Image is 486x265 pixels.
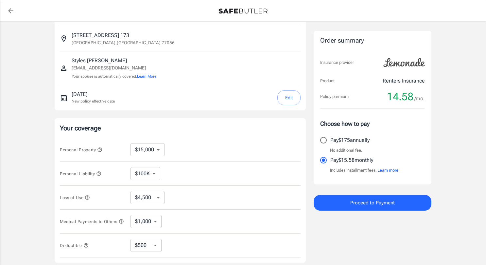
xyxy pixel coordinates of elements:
p: Your spouse is automatically covered. [72,73,156,80]
button: Personal Property [60,146,102,154]
p: [DATE] [72,90,115,98]
p: No additional fee. [330,147,362,154]
span: Personal Liability [60,171,101,176]
svg: Insured person [60,64,68,72]
p: Product [320,78,335,84]
button: Learn More [137,73,156,79]
button: Loss of Use [60,194,90,201]
button: Edit [277,90,301,105]
button: Medical Payments to Others [60,218,124,225]
button: Personal Liability [60,170,101,178]
p: New policy effective date [72,98,115,104]
p: Your coverage [60,123,301,133]
p: [GEOGRAPHIC_DATA] , [GEOGRAPHIC_DATA] 77056 [72,39,175,46]
p: Includes installment fees. [330,167,398,174]
div: Order summary [320,36,425,46]
a: back to quotes [4,4,17,17]
span: Personal Property [60,147,102,152]
p: Policy premium [320,93,349,100]
span: 14.58 [387,90,413,103]
button: Proceed to Payment [314,195,431,211]
img: Back to quotes [218,9,268,14]
svg: New policy start date [60,94,68,102]
svg: Insured address [60,35,68,43]
span: /mo. [414,94,425,103]
button: Deductible [60,241,89,249]
span: Medical Payments to Others [60,219,124,224]
span: Deductible [60,243,89,248]
img: Lemonade [380,53,429,72]
p: Insurance provider [320,59,354,66]
span: Proceed to Payment [350,199,395,207]
button: Learn more [377,167,398,174]
span: Loss of Use [60,195,90,200]
p: Choose how to pay [320,119,425,128]
p: Renters Insurance [383,77,425,85]
p: Styles [PERSON_NAME] [72,57,156,65]
p: Pay $15.58 monthly [330,156,373,164]
p: [STREET_ADDRESS] 173 [72,31,129,39]
p: [EMAIL_ADDRESS][DOMAIN_NAME] [72,65,156,71]
p: Pay $175 annually [330,136,370,144]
